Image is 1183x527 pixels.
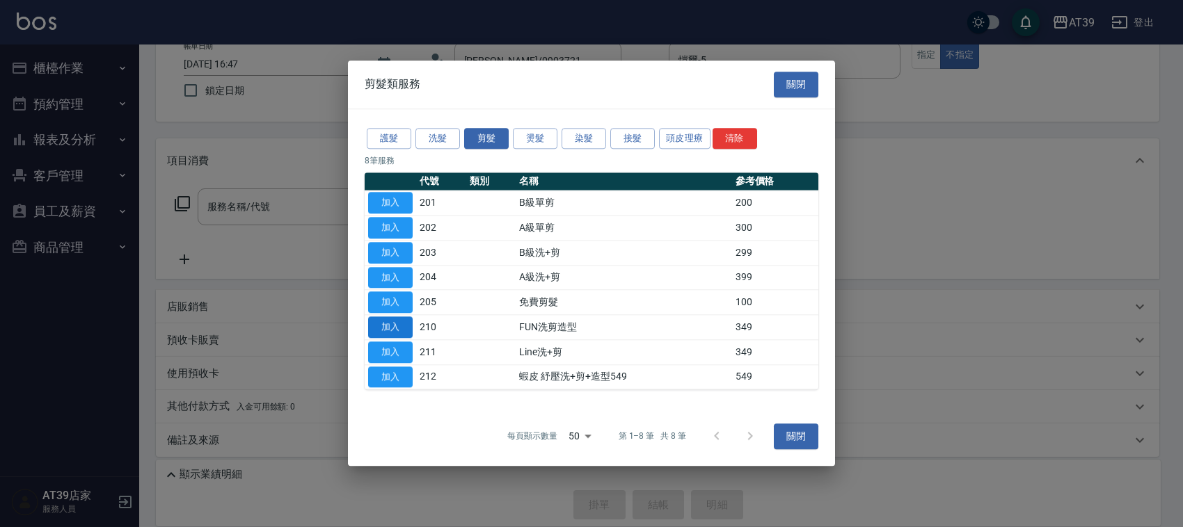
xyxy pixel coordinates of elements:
[367,128,411,149] button: 護髮
[516,290,731,315] td: 免費剪髮
[610,128,655,149] button: 接髮
[416,340,466,365] td: 211
[416,315,466,340] td: 210
[416,241,466,266] td: 203
[466,173,516,191] th: 類別
[464,128,509,149] button: 剪髮
[416,290,466,315] td: 205
[732,241,818,266] td: 299
[563,418,596,455] div: 50
[732,315,818,340] td: 349
[516,173,731,191] th: 名稱
[516,190,731,216] td: B級單剪
[732,190,818,216] td: 200
[774,423,818,449] button: 關閉
[368,316,413,338] button: 加入
[516,364,731,389] td: 蝦皮 紓壓洗+剪+造型549
[416,216,466,241] td: 202
[368,217,413,238] button: 加入
[368,193,413,214] button: 加入
[416,364,466,389] td: 212
[732,265,818,290] td: 399
[732,216,818,241] td: 300
[368,267,413,289] button: 加入
[416,265,466,290] td: 204
[713,128,757,149] button: 清除
[774,72,818,97] button: 關閉
[516,241,731,266] td: B級洗+剪
[365,78,420,92] span: 剪髮類服務
[507,430,557,443] p: 每頁顯示數量
[365,155,818,168] p: 8 筆服務
[732,290,818,315] td: 100
[368,366,413,388] button: 加入
[562,128,606,149] button: 染髮
[732,340,818,365] td: 349
[732,364,818,389] td: 549
[516,265,731,290] td: A級洗+剪
[516,216,731,241] td: A級單剪
[368,292,413,314] button: 加入
[513,128,557,149] button: 燙髮
[659,128,710,149] button: 頭皮理療
[416,190,466,216] td: 201
[516,315,731,340] td: FUN洗剪造型
[516,340,731,365] td: Line洗+剪
[619,430,686,443] p: 第 1–8 筆 共 8 筆
[416,173,466,191] th: 代號
[368,341,413,363] button: 加入
[368,242,413,263] button: 加入
[732,173,818,191] th: 參考價格
[415,128,460,149] button: 洗髮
